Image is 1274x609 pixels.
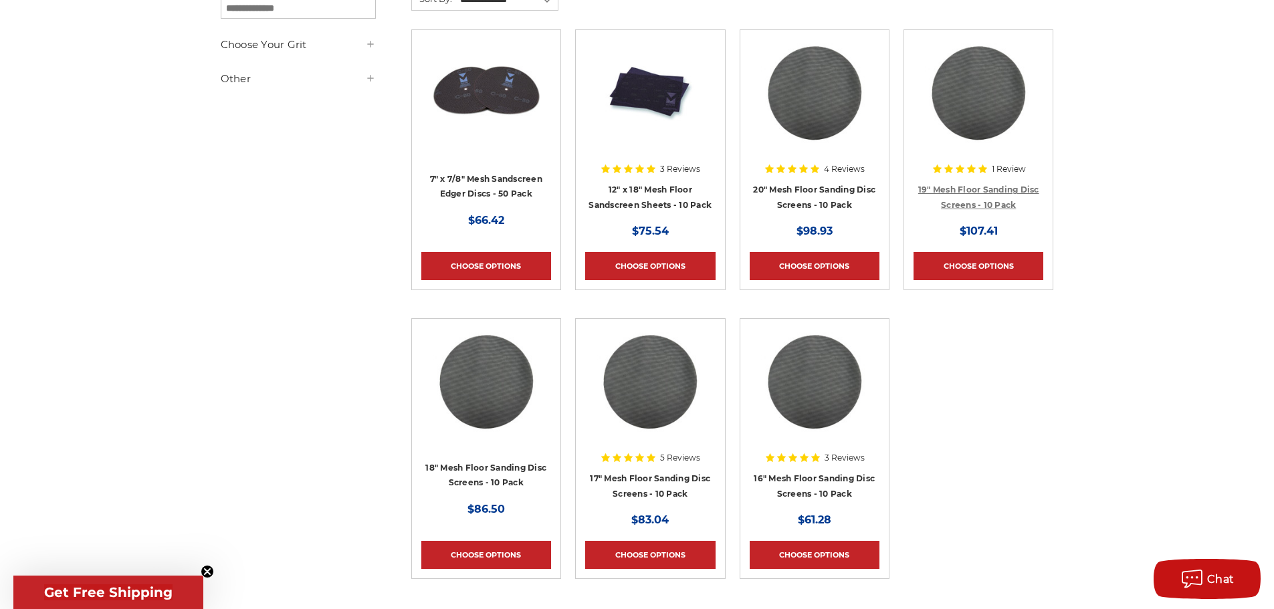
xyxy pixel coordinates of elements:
span: Chat [1207,573,1235,586]
a: 16" Floor Sanding Mesh Screen [750,328,879,458]
h5: Other [221,71,376,87]
img: 16" Floor Sanding Mesh Screen [761,328,868,435]
a: 18" Floor Sanding Mesh Screen [421,328,551,458]
a: 16" Mesh Floor Sanding Disc Screens - 10 Pack [754,473,875,499]
a: 20" Mesh Floor Sanding Disc Screens - 10 Pack [753,185,875,210]
span: 4 Reviews [824,165,865,173]
a: Choose Options [585,252,715,280]
a: 7" x 7/8" Mesh Sandscreen Edger Discs - 50 Pack [430,174,542,199]
span: 3 Reviews [660,165,700,173]
img: 7" x 7/8" Mesh Sanding Screen Edger Discs [433,39,540,146]
a: Choose Options [750,252,879,280]
a: Choose Options [914,252,1043,280]
img: 19" Floor Sanding Mesh Screen [925,39,1032,146]
a: 17" Mesh Floor Sanding Disc Screens - 10 Pack [590,473,710,499]
a: 7" x 7/8" Mesh Sanding Screen Edger Discs [421,39,551,169]
a: 18" Mesh Floor Sanding Disc Screens - 10 Pack [425,463,546,488]
a: 19" Mesh Floor Sanding Disc Screens - 10 Pack [918,185,1039,210]
a: 20" Floor Sanding Mesh Screen [750,39,879,169]
span: $98.93 [797,225,833,237]
span: $83.04 [631,513,669,526]
a: 17" Floor Sanding Mesh Screen [585,328,715,458]
img: 17" Floor Sanding Mesh Screen [597,328,704,435]
a: Choose Options [421,252,551,280]
span: $86.50 [467,503,505,515]
img: 18" Floor Sanding Mesh Screen [433,328,540,435]
a: 12" x 18" Floor Sanding Screens [585,39,715,169]
h5: Choose Your Grit [221,37,376,53]
button: Chat [1154,559,1261,599]
a: Choose Options [750,541,879,569]
a: Choose Options [421,541,551,569]
button: Close teaser [201,565,214,578]
span: $66.42 [468,214,504,227]
span: 5 Reviews [660,454,700,462]
a: 12" x 18" Mesh Floor Sandscreen Sheets - 10 Pack [589,185,712,210]
img: 12" x 18" Floor Sanding Screens [597,39,704,146]
span: $75.54 [632,225,669,237]
span: 3 Reviews [825,454,865,462]
div: Get Free ShippingClose teaser [13,576,203,609]
a: 19" Floor Sanding Mesh Screen [914,39,1043,169]
img: 20" Floor Sanding Mesh Screen [761,39,868,146]
span: Get Free Shipping [44,584,173,600]
span: $61.28 [798,513,831,526]
a: Choose Options [585,541,715,569]
span: $107.41 [960,225,998,237]
span: 1 Review [992,165,1026,173]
